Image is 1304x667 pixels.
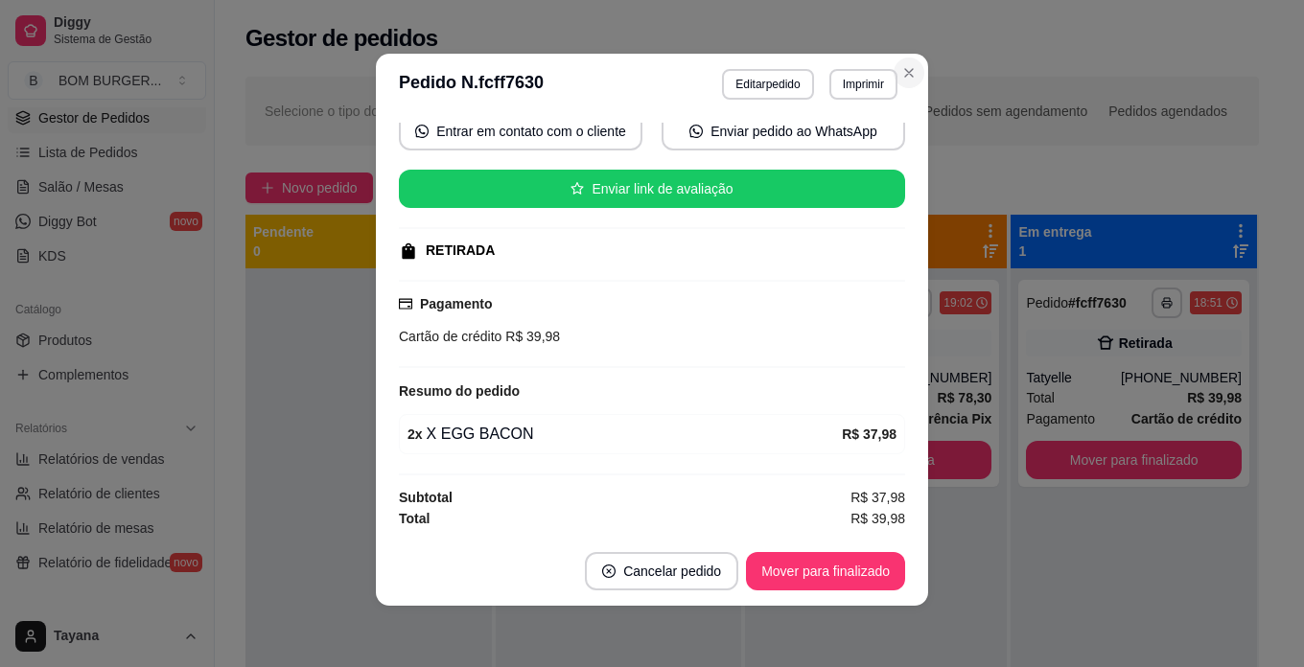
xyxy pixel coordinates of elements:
[662,112,905,150] button: whats-appEnviar pedido ao WhatsApp
[602,564,616,578] span: close-circle
[399,511,430,526] strong: Total
[850,508,905,529] span: R$ 39,98
[689,125,703,138] span: whats-app
[399,383,520,399] strong: Resumo do pedido
[842,426,896,442] strong: R$ 37,98
[399,329,501,344] span: Cartão de crédito
[746,552,905,590] button: Mover para finalizado
[426,241,495,261] div: RETIRADA
[829,69,897,100] button: Imprimir
[399,69,544,100] h3: Pedido N. fcff7630
[407,423,842,446] div: X EGG BACON
[399,297,412,310] span: credit-card
[399,170,905,208] button: starEnviar link de avaliação
[415,125,429,138] span: whats-app
[501,329,560,344] span: R$ 39,98
[894,57,924,88] button: Close
[399,490,453,505] strong: Subtotal
[850,487,905,508] span: R$ 37,98
[570,182,584,195] span: star
[420,296,492,311] strong: Pagamento
[585,552,738,590] button: close-circleCancelar pedido
[407,426,423,442] strong: 2 x
[722,69,813,100] button: Editarpedido
[399,112,642,150] button: whats-appEntrar em contato com o cliente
